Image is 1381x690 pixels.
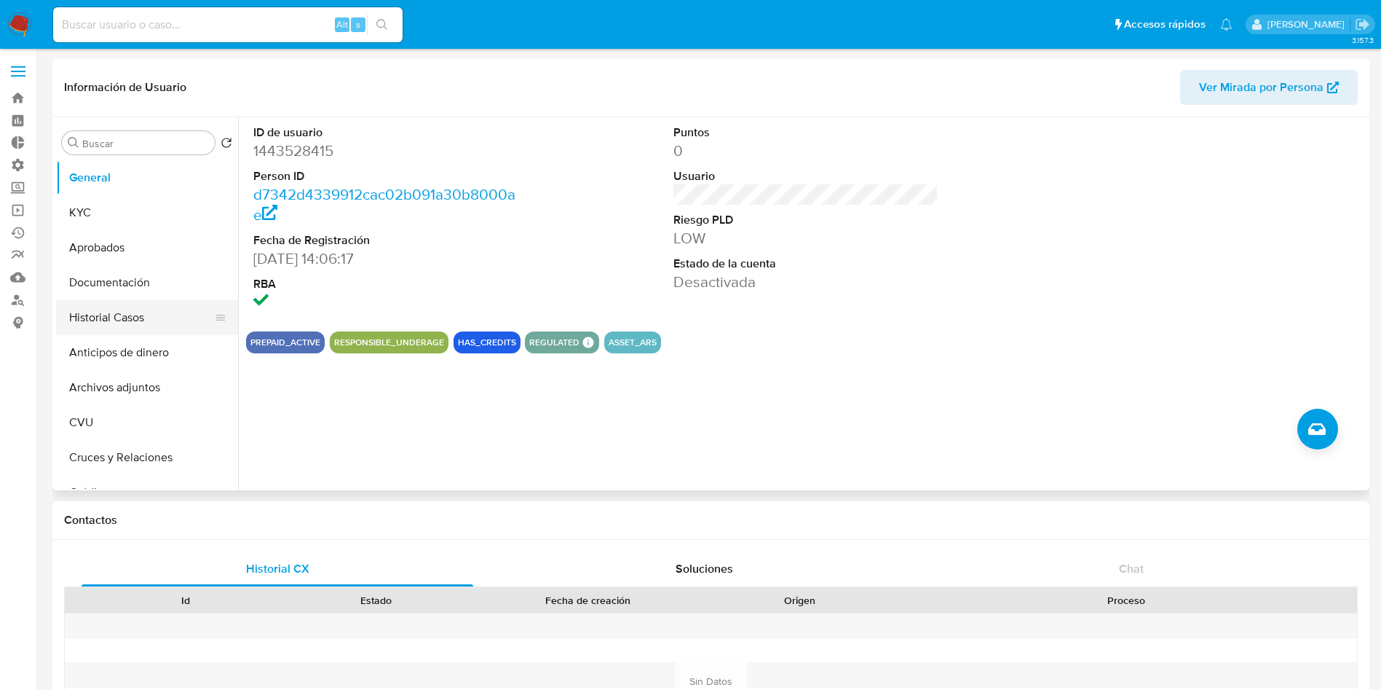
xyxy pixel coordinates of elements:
dd: 0 [673,141,939,161]
div: Id [100,593,271,608]
dt: Puntos [673,125,939,141]
button: Buscar [68,137,79,149]
div: Fecha de creación [482,593,695,608]
dt: Person ID [253,168,519,184]
div: Estado [291,593,462,608]
dt: ID de usuario [253,125,519,141]
span: Historial CX [246,560,309,577]
dd: Desactivada [673,272,939,292]
p: gustavo.deseta@mercadolibre.com [1267,17,1350,31]
button: Anticipos de dinero [56,335,238,370]
button: Historial Casos [56,300,226,335]
div: Origen [715,593,885,608]
dt: Estado de la cuenta [673,256,939,272]
dt: Riesgo PLD [673,212,939,228]
dd: LOW [673,228,939,248]
dt: Usuario [673,168,939,184]
span: s [356,17,360,31]
span: Ver Mirada por Persona [1199,70,1323,105]
h1: Contactos [64,513,1358,528]
button: Aprobados [56,230,238,265]
dt: RBA [253,276,519,292]
span: Chat [1119,560,1144,577]
button: Créditos [56,475,238,510]
a: d7342d4339912cac02b091a30b8000ae [253,184,515,225]
a: Salir [1355,17,1370,32]
button: CVU [56,405,238,440]
a: Notificaciones [1220,18,1232,31]
dd: [DATE] 14:06:17 [253,248,519,269]
div: Proceso [906,593,1347,608]
span: Accesos rápidos [1124,17,1206,32]
input: Buscar usuario o caso... [53,15,403,34]
h1: Información de Usuario [64,80,186,95]
span: Alt [336,17,348,31]
dd: 1443528415 [253,141,519,161]
button: Cruces y Relaciones [56,440,238,475]
button: Documentación [56,265,238,300]
button: General [56,160,238,195]
button: Volver al orden por defecto [221,137,232,153]
span: Soluciones [676,560,733,577]
dt: Fecha de Registración [253,232,519,248]
button: Ver Mirada por Persona [1180,70,1358,105]
button: search-icon [367,15,397,35]
button: KYC [56,195,238,230]
input: Buscar [82,137,209,150]
button: Archivos adjuntos [56,370,238,405]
